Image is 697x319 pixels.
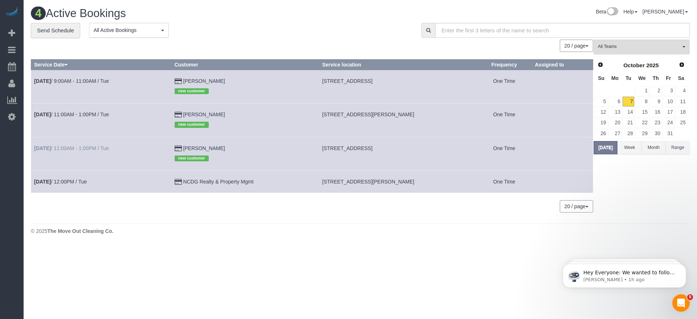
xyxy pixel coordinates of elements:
td: Service location [319,70,477,103]
a: 1 [635,86,649,96]
span: Hey Everyone: We wanted to follow up and let you know we have been closely monitoring the account... [32,21,124,99]
button: Week [617,141,641,154]
span: Sunday [598,75,604,81]
a: 8 [635,97,649,106]
a: 20 [608,118,621,128]
i: Credit Card Payment [175,146,182,151]
span: Saturday [678,75,684,81]
a: 9 [650,97,662,106]
td: Customer [171,137,319,170]
a: 24 [663,118,674,128]
span: All Teams [598,44,681,50]
td: Customer [171,70,319,103]
span: All Active Bookings [94,27,159,34]
th: Assigned to [532,59,593,70]
td: Schedule date [31,104,172,137]
a: 25 [675,118,687,128]
td: Schedule date [31,70,172,103]
td: Schedule date [31,137,172,170]
b: [DATE] [34,179,51,185]
td: Assigned to [532,104,593,137]
a: 15 [635,107,649,117]
b: [DATE] [34,112,51,117]
a: 3 [663,86,674,96]
span: 4 [31,7,46,20]
a: [DATE]/ 11:00AM - 1:00PM / Tue [34,112,109,117]
a: [PERSON_NAME] [183,78,225,84]
nav: Pagination navigation [560,40,593,52]
th: Service Date [31,59,172,70]
a: 12 [595,107,607,117]
a: Beta [596,9,618,15]
a: 6 [608,97,621,106]
p: Message from Ellie, sent 1h ago [32,28,125,35]
span: October [623,62,645,68]
span: Next [679,62,685,68]
td: Assigned to [532,137,593,170]
button: All Active Bookings [89,23,169,38]
h1: Active Bookings [31,7,355,20]
b: [DATE] [34,145,51,151]
a: 5 [595,97,607,106]
a: [PERSON_NAME] [183,145,225,151]
a: 23 [650,118,662,128]
iframe: Intercom live chat [672,294,690,312]
input: Enter the first 3 letters of the name to search [435,23,690,38]
a: 21 [623,118,635,128]
a: NCDG Realty & Property Mgmt [183,179,254,185]
button: All Teams [594,40,690,54]
a: 28 [623,129,635,138]
a: [DATE]/ 9:00AM - 11:00AM / Tue [34,78,109,84]
th: Service location [319,59,477,70]
iframe: Intercom notifications message [552,249,697,299]
nav: Pagination navigation [560,200,593,213]
button: 20 / page [560,40,593,52]
a: 27 [608,129,621,138]
strong: The Move Out Cleaning Co. [47,228,113,234]
span: Prev [598,62,603,68]
td: Service location [319,137,477,170]
span: Tuesday [625,75,631,81]
a: Prev [595,60,606,70]
a: 7 [623,97,635,106]
a: Help [623,9,637,15]
span: [STREET_ADDRESS] [322,78,372,84]
a: 14 [623,107,635,117]
a: 11 [675,97,687,106]
td: Frequency [477,170,532,193]
a: 17 [663,107,674,117]
a: 31 [663,129,674,138]
span: Monday [611,75,619,81]
a: 29 [635,129,649,138]
span: [STREET_ADDRESS][PERSON_NAME] [322,179,415,185]
button: 20 / page [560,200,593,213]
span: Wednesday [638,75,646,81]
span: [STREET_ADDRESS][PERSON_NAME] [322,112,415,117]
img: Automaid Logo [4,7,19,17]
a: [PERSON_NAME] [183,112,225,117]
a: Next [677,60,687,70]
th: Customer [171,59,319,70]
th: Frequency [477,59,532,70]
a: 13 [608,107,621,117]
a: 26 [595,129,607,138]
ol: All Teams [594,40,690,51]
button: [DATE] [594,141,617,154]
a: 4 [675,86,687,96]
span: new customer [175,88,209,94]
span: 2025 [646,62,659,68]
a: 10 [663,97,674,106]
a: 22 [635,118,649,128]
td: Service location [319,104,477,137]
i: Credit Card Payment [175,179,182,185]
img: New interface [606,7,618,17]
a: 2 [650,86,662,96]
a: 30 [650,129,662,138]
td: Service location [319,170,477,193]
button: Month [642,141,666,154]
td: Frequency [477,104,532,137]
td: Customer [171,104,319,137]
b: [DATE] [34,78,51,84]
